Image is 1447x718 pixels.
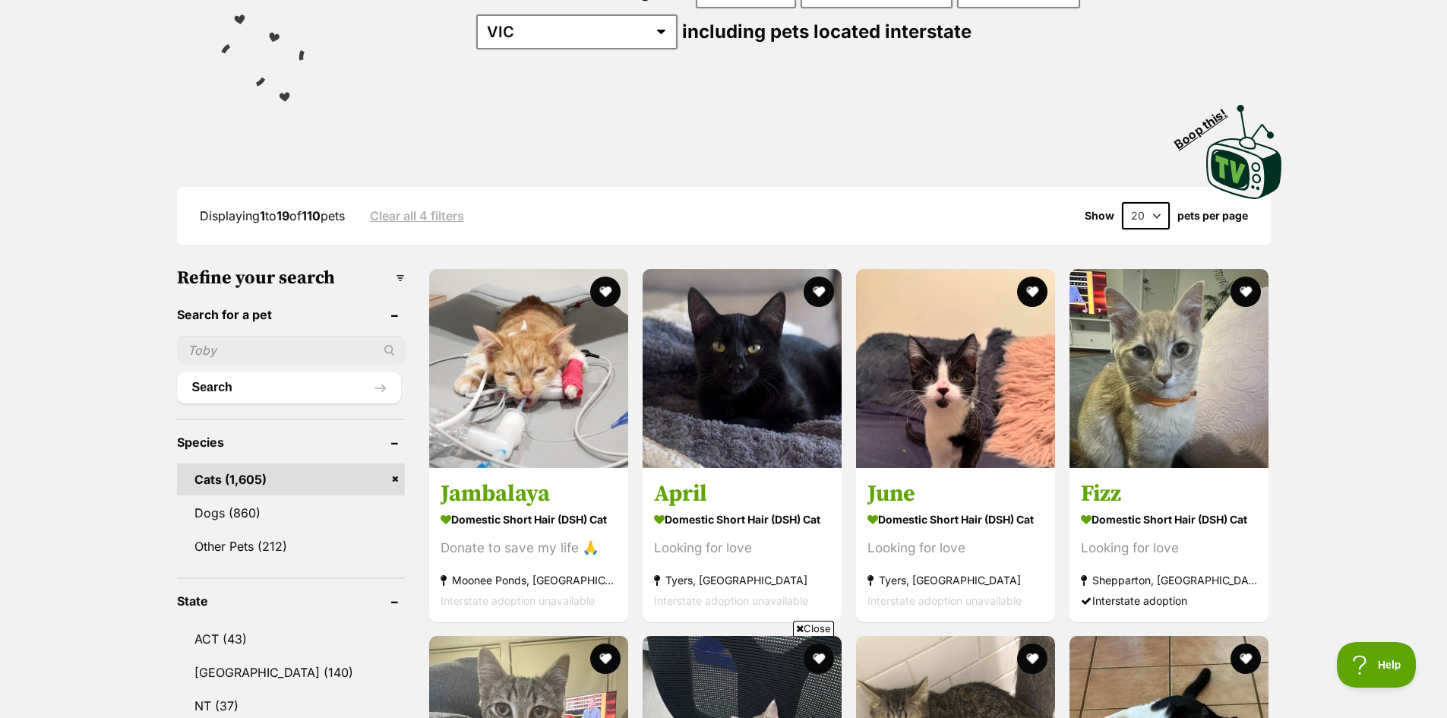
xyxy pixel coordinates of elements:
span: Interstate adoption unavailable [441,593,595,606]
span: Show [1085,210,1114,222]
button: Search [177,372,401,403]
header: Species [177,435,405,449]
a: April Domestic Short Hair (DSH) Cat Looking for love Tyers, [GEOGRAPHIC_DATA] Interstate adoption... [643,467,842,622]
button: favourite [1017,277,1047,307]
span: Displaying to of pets [200,208,345,223]
button: favourite [804,277,834,307]
span: Interstate adoption unavailable [654,593,808,606]
span: Boop this! [1171,96,1241,151]
strong: 19 [276,208,289,223]
div: Interstate adoption [1081,590,1257,610]
h3: Jambalaya [441,479,617,508]
div: Looking for love [867,537,1044,558]
input: Toby [177,336,405,365]
header: Search for a pet [177,308,405,321]
strong: Shepparton, [GEOGRAPHIC_DATA] [1081,569,1257,590]
a: Clear all 4 filters [370,209,464,223]
h3: Refine your search [177,267,405,289]
strong: Domestic Short Hair (DSH) Cat [1081,508,1257,530]
a: Jambalaya Domestic Short Hair (DSH) Cat Donate to save my life 🙏 Moonee Ponds, [GEOGRAPHIC_DATA] ... [429,467,628,622]
img: June - Domestic Short Hair (DSH) Cat [856,269,1055,468]
iframe: Advertisement [447,642,1000,710]
button: favourite [1231,277,1262,307]
strong: Domestic Short Hair (DSH) Cat [867,508,1044,530]
label: pets per page [1177,210,1248,222]
h3: Fizz [1081,479,1257,508]
button: favourite [1017,644,1047,674]
span: Interstate adoption unavailable [867,593,1022,606]
a: Boop this! [1206,91,1282,202]
div: Looking for love [654,537,830,558]
button: favourite [1231,644,1262,674]
strong: 1 [260,208,265,223]
a: ACT (43) [177,623,405,655]
div: Looking for love [1081,537,1257,558]
h3: June [867,479,1044,508]
a: [GEOGRAPHIC_DATA] (140) [177,656,405,688]
span: Close [793,621,834,636]
a: Cats (1,605) [177,463,405,495]
iframe: Help Scout Beacon - Open [1337,642,1417,688]
strong: Moonee Ponds, [GEOGRAPHIC_DATA] [441,569,617,590]
header: State [177,594,405,608]
h3: April [654,479,830,508]
strong: Domestic Short Hair (DSH) Cat [441,508,617,530]
a: Other Pets (212) [177,530,405,562]
img: Fizz - Domestic Short Hair (DSH) Cat [1069,269,1268,468]
img: April - Domestic Short Hair (DSH) Cat [643,269,842,468]
img: PetRescue TV logo [1206,105,1282,199]
img: Jambalaya - Domestic Short Hair (DSH) Cat [429,269,628,468]
div: Donate to save my life 🙏 [441,537,617,558]
a: Dogs (860) [177,497,405,529]
strong: Tyers, [GEOGRAPHIC_DATA] [654,569,830,590]
strong: 110 [302,208,321,223]
strong: Tyers, [GEOGRAPHIC_DATA] [867,569,1044,590]
a: June Domestic Short Hair (DSH) Cat Looking for love Tyers, [GEOGRAPHIC_DATA] Interstate adoption ... [856,467,1055,622]
button: favourite [590,277,621,307]
span: including pets located interstate [682,21,972,43]
a: Fizz Domestic Short Hair (DSH) Cat Looking for love Shepparton, [GEOGRAPHIC_DATA] Interstate adop... [1069,467,1268,622]
strong: Domestic Short Hair (DSH) Cat [654,508,830,530]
